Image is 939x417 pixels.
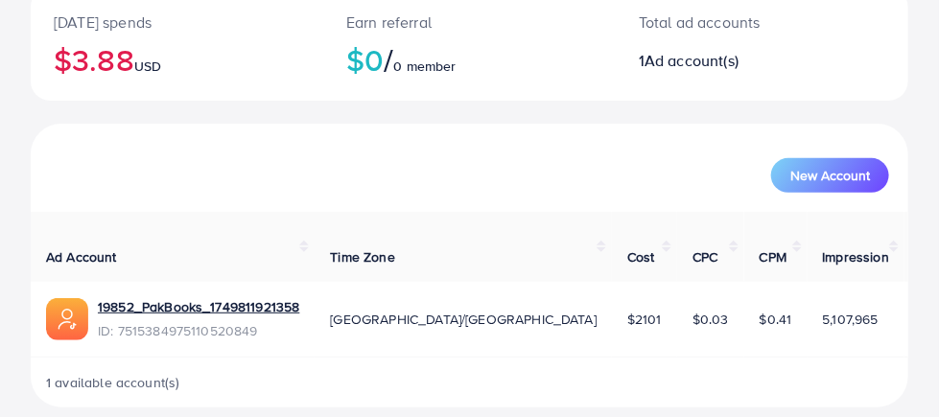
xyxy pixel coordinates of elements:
p: Total ad accounts [639,11,812,34]
span: CPC [693,247,717,266]
p: Earn referral [346,11,593,34]
span: Impression [823,247,890,266]
iframe: Chat [857,331,925,403]
span: USD [134,57,161,76]
span: New Account [790,169,870,182]
h2: $3.88 [54,41,300,78]
span: CPM [760,247,786,266]
a: 19852_PakBooks_1749811921358 [98,297,299,316]
span: $0.41 [760,310,792,329]
span: Ad Account [46,247,117,266]
span: 0 member [393,57,456,76]
span: [GEOGRAPHIC_DATA]/[GEOGRAPHIC_DATA] [330,310,597,329]
span: ID: 7515384975110520849 [98,321,299,340]
span: 5,107,965 [823,310,879,329]
span: / [384,37,393,81]
span: $2101 [627,310,662,329]
span: 1 available account(s) [46,373,180,392]
h2: $0 [346,41,593,78]
h2: 1 [639,52,812,70]
img: ic-ads-acc.e4c84228.svg [46,298,88,340]
span: $0.03 [693,310,729,329]
span: Ad account(s) [645,50,739,71]
span: Time Zone [330,247,394,266]
p: [DATE] spends [54,11,300,34]
span: Cost [627,247,655,266]
button: New Account [771,158,889,193]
